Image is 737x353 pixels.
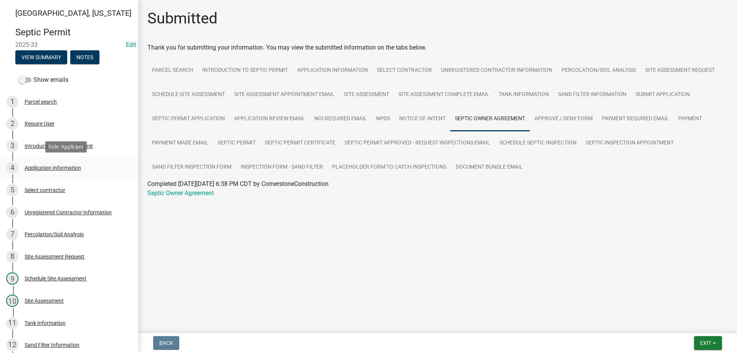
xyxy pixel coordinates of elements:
div: Role: Applicant [45,141,87,152]
a: Septic Inspection Appointment [581,131,678,156]
div: 9 [6,272,18,285]
a: NPDS [372,107,395,131]
div: 12 [6,339,18,351]
a: Sand Filter Information [554,83,631,107]
div: Select contractor [25,187,65,193]
h1: Submitted [147,9,218,28]
div: Application Information [25,165,81,171]
div: 6 [6,206,18,219]
a: Septic Permit Application [147,107,230,131]
div: Site Assessment Request [25,254,84,259]
button: Notes [70,50,99,64]
div: 11 [6,317,18,329]
wm-modal-confirm: Notes [70,55,99,61]
a: Site Assessment Complete Email [394,83,494,107]
div: 5 [6,184,18,196]
a: Unregistered Contractor Information [436,58,557,83]
button: Back [153,336,179,350]
a: Inspection Form - Sand Filter [236,155,327,180]
a: NOI Required Email [310,107,372,131]
span: Back [159,340,173,346]
wm-modal-confirm: Summary [15,55,67,61]
a: Septic Owner Agreement [450,107,530,131]
a: Payment [674,107,707,131]
div: 1 [6,96,18,108]
a: Application review email [230,107,310,131]
button: Exit [694,336,722,350]
span: [GEOGRAPHIC_DATA], [US_STATE] [15,8,131,18]
a: Parcel search [147,58,198,83]
a: Payment Made Email [147,131,213,156]
a: Submit Application [631,83,694,107]
span: Exit [700,340,711,346]
a: Application Information [292,58,372,83]
a: Site Assessment [339,83,394,107]
div: 2 [6,118,18,130]
div: 7 [6,228,18,240]
div: Schedule Site Assessment [25,276,86,281]
a: Placeholder Form to Catch Inspections [327,155,451,180]
div: Sand Filter Information [25,342,79,348]
button: View Summary [15,50,67,64]
a: Sand Filter Inspection Form [147,155,236,180]
div: Site Assessment [25,298,64,303]
h4: Septic Permit [15,27,132,38]
div: 8 [6,250,18,263]
div: 3 [6,140,18,152]
label: Show emails [18,75,68,85]
a: Schedule Site Assessment [147,83,230,107]
span: Completed [DATE][DATE] 6:38 PM CDT by CornerstoneConstruction [147,180,329,187]
a: Septic Owner Agreement [147,189,214,197]
div: Tank Information [25,320,66,326]
div: Thank you for submitting your information. You may view the submitted information on the tabs below. [147,43,728,52]
a: Edit [126,41,136,48]
a: Septic Permit Certificate [260,131,340,156]
div: Unregistered Contractor Information [25,210,112,215]
a: Notice of Intent [395,107,450,131]
a: Septic Permit Approved - Request Inspections Email [340,131,495,156]
a: Select contractor [372,58,436,83]
div: Introduction to Septic Permit [25,143,93,149]
a: Septic Permit [213,131,260,156]
div: Parcel search [25,99,57,104]
a: Site Assessment Appointment Email [230,83,339,107]
a: Payment Required Email [597,107,674,131]
a: Schedule Septic Inspection [495,131,581,156]
div: Percolation/Soil Analysis [25,232,84,237]
a: Introduction to Septic Permit [198,58,292,83]
a: Percolation/Soil Analysis [557,58,641,83]
div: Require User [25,121,55,126]
a: Approve / Deny Form [530,107,597,131]
div: 4 [6,162,18,174]
a: Tank Information [494,83,554,107]
a: Document Bundle Email [451,155,527,180]
div: 10 [6,295,18,307]
span: 2025-33 [15,41,123,48]
wm-modal-confirm: Edit Application Number [126,41,136,48]
a: Site Assessment Request [641,58,719,83]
